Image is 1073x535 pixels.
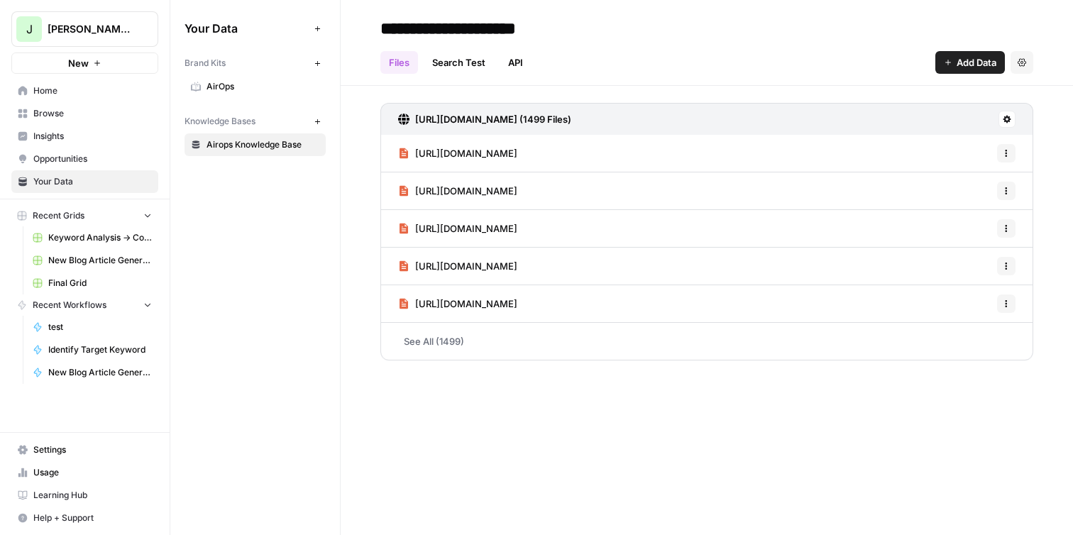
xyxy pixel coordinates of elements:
span: Final Grid [48,277,152,289]
span: Your Data [33,175,152,188]
a: [URL][DOMAIN_NAME] [398,210,517,247]
a: Settings [11,439,158,461]
a: Identify Target Keyword [26,338,158,361]
span: Usage [33,466,152,479]
a: [URL][DOMAIN_NAME] [398,135,517,172]
button: Workspace: Jeremy - Example [11,11,158,47]
span: Learning Hub [33,489,152,502]
a: [URL][DOMAIN_NAME] (1499 Files) [398,104,571,135]
a: New Blog Article Generator Grid [26,249,158,272]
button: Help + Support [11,507,158,529]
span: Your Data [185,20,309,37]
span: [URL][DOMAIN_NAME] [415,146,517,160]
a: Your Data [11,170,158,193]
span: [URL][DOMAIN_NAME] [415,221,517,236]
a: API [500,51,532,74]
h3: [URL][DOMAIN_NAME] (1499 Files) [415,112,571,126]
span: [PERSON_NAME] - Example [48,22,133,36]
span: Brand Kits [185,57,226,70]
a: New Blog Article Generator [26,361,158,384]
button: Recent Grids [11,205,158,226]
span: Settings [33,443,152,456]
a: Learning Hub [11,484,158,507]
span: Browse [33,107,152,120]
a: Opportunities [11,148,158,170]
a: Files [380,51,418,74]
a: Keyword Analysis -> Content Brief Grid [26,226,158,249]
span: Identify Target Keyword [48,343,152,356]
button: Recent Workflows [11,294,158,316]
a: [URL][DOMAIN_NAME] [398,248,517,285]
span: Airops Knowledge Base [207,138,319,151]
span: New [68,56,89,70]
span: Home [33,84,152,97]
span: [URL][DOMAIN_NAME] [415,297,517,311]
a: Home [11,79,158,102]
span: Add Data [957,55,996,70]
span: Insights [33,130,152,143]
a: test [26,316,158,338]
span: Help + Support [33,512,152,524]
button: New [11,53,158,74]
button: Add Data [935,51,1005,74]
span: Opportunities [33,153,152,165]
a: [URL][DOMAIN_NAME] [398,285,517,322]
a: Final Grid [26,272,158,294]
span: Recent Workflows [33,299,106,311]
a: Airops Knowledge Base [185,133,326,156]
a: See All (1499) [380,323,1033,360]
span: AirOps [207,80,319,93]
span: J [26,21,33,38]
a: Search Test [424,51,494,74]
span: [URL][DOMAIN_NAME] [415,259,517,273]
span: New Blog Article Generator Grid [48,254,152,267]
a: AirOps [185,75,326,98]
a: Usage [11,461,158,484]
span: test [48,321,152,333]
a: [URL][DOMAIN_NAME] [398,172,517,209]
span: Recent Grids [33,209,84,222]
span: [URL][DOMAIN_NAME] [415,184,517,198]
a: Insights [11,125,158,148]
span: New Blog Article Generator [48,366,152,379]
a: Browse [11,102,158,125]
span: Keyword Analysis -> Content Brief Grid [48,231,152,244]
span: Knowledge Bases [185,115,255,128]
